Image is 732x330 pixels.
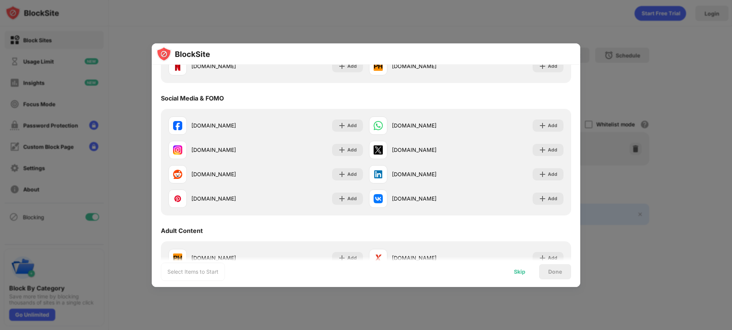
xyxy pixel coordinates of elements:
[347,62,357,70] div: Add
[347,122,357,129] div: Add
[548,254,557,262] div: Add
[548,122,557,129] div: Add
[392,146,466,154] div: [DOMAIN_NAME]
[392,62,466,70] div: [DOMAIN_NAME]
[156,46,210,62] img: logo-blocksite.svg
[374,62,383,71] img: favicons
[392,170,466,178] div: [DOMAIN_NAME]
[191,121,266,129] div: [DOMAIN_NAME]
[548,195,557,202] div: Add
[191,194,266,202] div: [DOMAIN_NAME]
[173,253,182,263] img: favicons
[173,194,182,203] img: favicons
[392,194,466,202] div: [DOMAIN_NAME]
[191,170,266,178] div: [DOMAIN_NAME]
[514,269,525,275] div: Skip
[191,254,266,262] div: [DOMAIN_NAME]
[161,94,224,102] div: Social Media & FOMO
[191,146,266,154] div: [DOMAIN_NAME]
[347,254,357,262] div: Add
[374,253,383,263] img: favicons
[374,145,383,155] img: favicons
[173,145,182,155] img: favicons
[548,171,557,178] div: Add
[347,195,357,202] div: Add
[173,170,182,179] img: favicons
[374,121,383,130] img: favicons
[548,269,562,275] div: Done
[392,121,466,129] div: [DOMAIN_NAME]
[548,62,557,70] div: Add
[347,146,357,154] div: Add
[347,171,357,178] div: Add
[548,146,557,154] div: Add
[167,268,218,276] div: Select Items to Start
[173,121,182,130] img: favicons
[374,170,383,179] img: favicons
[374,194,383,203] img: favicons
[161,227,203,234] div: Adult Content
[173,62,182,71] img: favicons
[392,254,466,262] div: [DOMAIN_NAME]
[191,62,266,70] div: [DOMAIN_NAME]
